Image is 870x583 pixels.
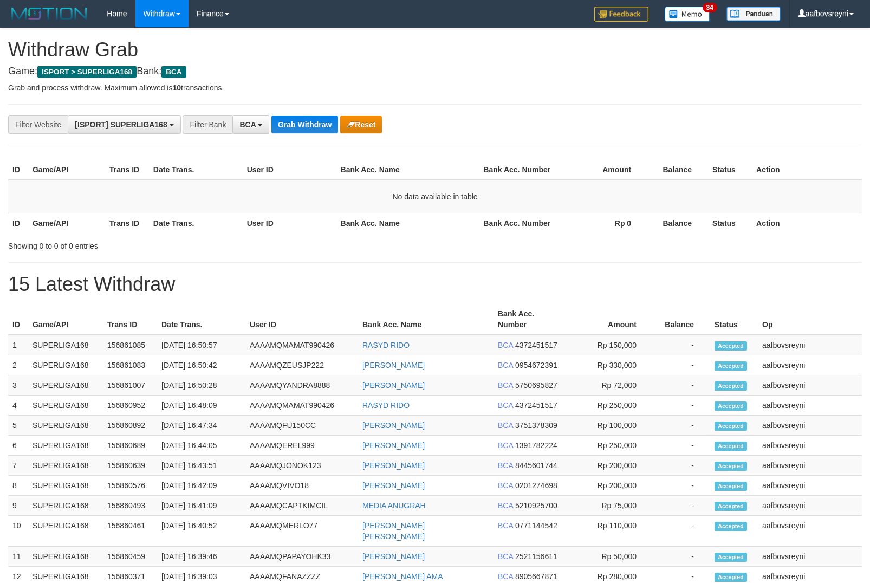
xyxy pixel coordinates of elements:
[245,547,358,567] td: AAAAMQPAPAYOHK33
[653,335,710,355] td: -
[103,547,157,567] td: 156860459
[515,361,557,370] span: Copy 0954672391 to clipboard
[653,516,710,547] td: -
[758,456,862,476] td: aafbovsreyni
[245,375,358,396] td: AAAAMQYANDRA8888
[28,496,103,516] td: SUPERLIGA168
[362,521,425,541] a: [PERSON_NAME] [PERSON_NAME]
[758,335,862,355] td: aafbovsreyni
[271,116,338,133] button: Grab Withdraw
[103,416,157,436] td: 156860892
[245,304,358,335] th: User ID
[245,516,358,547] td: AAAAMQMERLO77
[515,401,557,410] span: Copy 4372451517 to clipboard
[8,213,28,233] th: ID
[758,375,862,396] td: aafbovsreyni
[28,436,103,456] td: SUPERLIGA168
[566,456,653,476] td: Rp 200,000
[653,396,710,416] td: -
[515,521,557,530] span: Copy 0771144542 to clipboard
[8,115,68,134] div: Filter Website
[28,335,103,355] td: SUPERLIGA168
[752,160,862,180] th: Action
[498,572,513,581] span: BCA
[715,553,747,562] span: Accepted
[239,120,256,129] span: BCA
[647,213,708,233] th: Balance
[515,501,557,510] span: Copy 5210925700 to clipboard
[37,66,137,78] span: ISPORT > SUPERLIGA168
[75,120,167,129] span: [ISPORT] SUPERLIGA168
[68,115,180,134] button: [ISPORT] SUPERLIGA168
[566,476,653,496] td: Rp 200,000
[498,481,513,490] span: BCA
[715,522,747,531] span: Accepted
[498,421,513,430] span: BCA
[758,436,862,456] td: aafbovsreyni
[245,476,358,496] td: AAAAMQVIVO18
[498,461,513,470] span: BCA
[362,441,425,450] a: [PERSON_NAME]
[28,476,103,496] td: SUPERLIGA168
[566,547,653,567] td: Rp 50,000
[157,456,245,476] td: [DATE] 16:43:51
[715,341,747,351] span: Accepted
[8,274,862,295] h1: 15 Latest Withdraw
[479,213,556,233] th: Bank Acc. Number
[8,456,28,476] td: 7
[8,516,28,547] td: 10
[8,180,862,213] td: No data available in table
[362,381,425,390] a: [PERSON_NAME]
[362,421,425,430] a: [PERSON_NAME]
[157,436,245,456] td: [DATE] 16:44:05
[715,502,747,511] span: Accepted
[498,501,513,510] span: BCA
[515,552,557,561] span: Copy 2521156611 to clipboard
[103,496,157,516] td: 156860493
[28,304,103,335] th: Game/API
[28,456,103,476] td: SUPERLIGA168
[566,335,653,355] td: Rp 150,000
[653,496,710,516] td: -
[479,160,556,180] th: Bank Acc. Number
[105,160,149,180] th: Trans ID
[566,355,653,375] td: Rp 330,000
[8,5,90,22] img: MOTION_logo.png
[103,375,157,396] td: 156861007
[245,335,358,355] td: AAAAMQMAMAT990426
[28,375,103,396] td: SUPERLIGA168
[8,66,862,77] h4: Game: Bank:
[498,441,513,450] span: BCA
[515,381,557,390] span: Copy 5750695827 to clipboard
[243,160,336,180] th: User ID
[498,361,513,370] span: BCA
[758,396,862,416] td: aafbovsreyni
[715,573,747,582] span: Accepted
[715,462,747,471] span: Accepted
[232,115,269,134] button: BCA
[245,416,358,436] td: AAAAMQFU150CC
[515,461,557,470] span: Copy 8445601744 to clipboard
[28,396,103,416] td: SUPERLIGA168
[8,375,28,396] td: 3
[362,501,426,510] a: MEDIA ANUGRAH
[103,516,157,547] td: 156860461
[715,361,747,371] span: Accepted
[653,476,710,496] td: -
[245,396,358,416] td: AAAAMQMAMAT990426
[157,416,245,436] td: [DATE] 16:47:34
[498,552,513,561] span: BCA
[653,416,710,436] td: -
[665,7,710,22] img: Button%20Memo.svg
[28,547,103,567] td: SUPERLIGA168
[245,355,358,375] td: AAAAMQZEUSJP222
[103,396,157,416] td: 156860952
[515,481,557,490] span: Copy 0201274698 to clipboard
[362,481,425,490] a: [PERSON_NAME]
[103,436,157,456] td: 156860689
[28,160,105,180] th: Game/API
[157,516,245,547] td: [DATE] 16:40:52
[362,401,410,410] a: RASYD RIDO
[498,401,513,410] span: BCA
[340,116,382,133] button: Reset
